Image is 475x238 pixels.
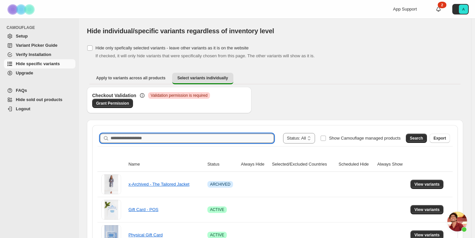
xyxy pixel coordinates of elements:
[210,232,224,238] span: ACTIVE
[128,232,163,237] a: Physical Gift Card
[4,59,75,68] a: Hide specific variants
[128,207,158,212] a: Gift Card - POS
[410,205,444,214] button: View variants
[393,7,417,12] span: App Support
[16,43,57,48] span: Variant Picker Guide
[4,68,75,78] a: Upgrade
[447,212,467,231] div: Open chat
[96,101,129,106] span: Grant Permission
[16,34,28,39] span: Setup
[337,157,375,172] th: Scheduled Hide
[4,50,75,59] a: Verify Installation
[239,157,270,172] th: Always Hide
[16,97,63,102] span: Hide sold out products
[410,180,444,189] button: View variants
[435,6,442,13] a: 2
[16,70,33,75] span: Upgrade
[205,157,239,172] th: Status
[414,232,440,238] span: View variants
[96,75,166,81] span: Apply to variants across all products
[92,99,133,108] a: Grant Permission
[92,92,136,99] h3: Checkout Validation
[177,75,228,81] span: Select variants individually
[128,182,189,187] a: x-Archived - The Tailored Jacket
[87,27,274,35] span: Hide individual/specific variants regardless of inventory level
[7,25,76,30] span: CAMOUFLAGE
[410,136,423,141] span: Search
[16,88,27,93] span: FAQs
[438,2,446,8] div: 2
[462,7,465,11] text: A
[270,157,336,172] th: Selected/Excluded Countries
[172,73,233,84] button: Select variants individually
[210,207,224,212] span: ACTIVE
[5,0,38,18] img: Camouflage
[210,182,230,187] span: ARCHIVED
[126,157,205,172] th: Name
[4,32,75,41] a: Setup
[16,52,51,57] span: Verify Installation
[329,136,401,141] span: Show Camouflage managed products
[430,134,450,143] button: Export
[4,86,75,95] a: FAQs
[375,157,409,172] th: Always Show
[4,104,75,114] a: Logout
[414,182,440,187] span: View variants
[151,93,208,98] span: Validation permission is required
[452,4,469,14] button: Avatar with initials A
[434,136,446,141] span: Export
[95,45,249,50] span: Hide only spefically selected variants - leave other variants as it is on the website
[91,73,171,83] button: Apply to variants across all products
[459,5,468,14] span: Avatar with initials A
[4,95,75,104] a: Hide sold out products
[95,53,315,58] span: If checked, it will only hide variants that were specifically chosen from this page. The other va...
[414,207,440,212] span: View variants
[16,106,30,111] span: Logout
[16,61,60,66] span: Hide specific variants
[4,41,75,50] a: Variant Picker Guide
[406,134,427,143] button: Search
